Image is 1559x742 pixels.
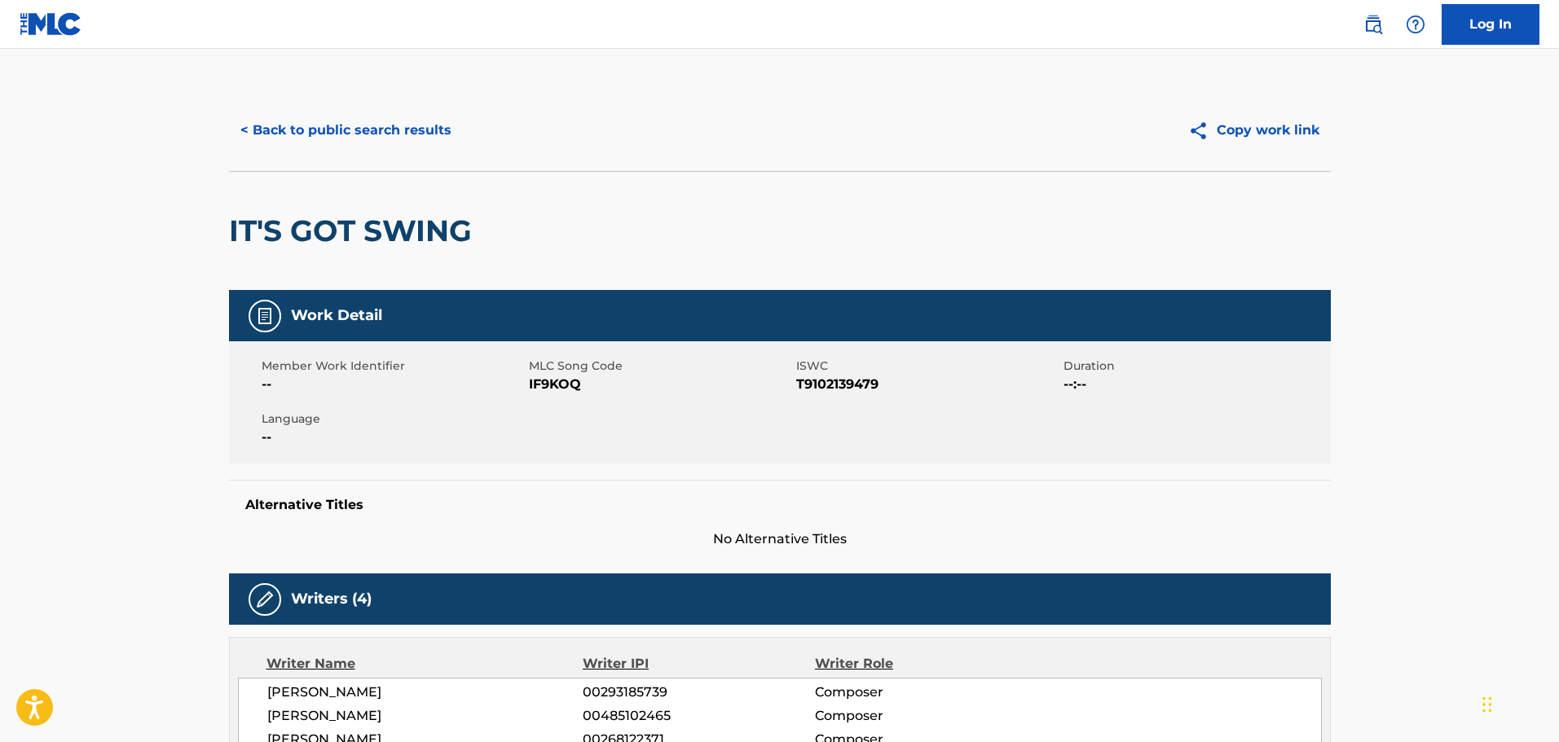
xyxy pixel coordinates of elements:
span: Duration [1064,358,1327,375]
h5: Work Detail [291,306,382,325]
div: Writer Name [266,654,584,674]
span: IF9KOQ [529,375,792,394]
div: Writer Role [815,654,1026,674]
img: search [1363,15,1383,34]
span: ISWC [796,358,1059,375]
button: < Back to public search results [229,110,463,151]
span: -- [262,375,525,394]
span: [PERSON_NAME] [267,706,584,726]
button: Copy work link [1177,110,1331,151]
div: Writer IPI [583,654,815,674]
h5: Writers (4) [291,590,372,608]
img: help [1406,15,1425,34]
span: No Alternative Titles [229,529,1331,549]
span: T9102139479 [796,375,1059,394]
img: Copy work link [1188,121,1217,141]
div: Drag [1482,680,1492,729]
span: Member Work Identifier [262,358,525,375]
span: 00485102465 [583,706,814,726]
span: Composer [815,683,1026,702]
h5: Alternative Titles [245,497,1315,513]
span: Language [262,411,525,428]
img: MLC Logo [20,12,82,36]
span: Composer [815,706,1026,726]
a: Public Search [1357,8,1389,41]
h2: IT'S GOT SWING [229,213,480,249]
a: Log In [1442,4,1539,45]
img: Writers [255,590,275,609]
iframe: Chat Widget [1478,664,1559,742]
span: -- [262,428,525,447]
span: --:-- [1064,375,1327,394]
span: [PERSON_NAME] [267,683,584,702]
span: 00293185739 [583,683,814,702]
span: MLC Song Code [529,358,792,375]
img: Work Detail [255,306,275,326]
div: Help [1399,8,1432,41]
